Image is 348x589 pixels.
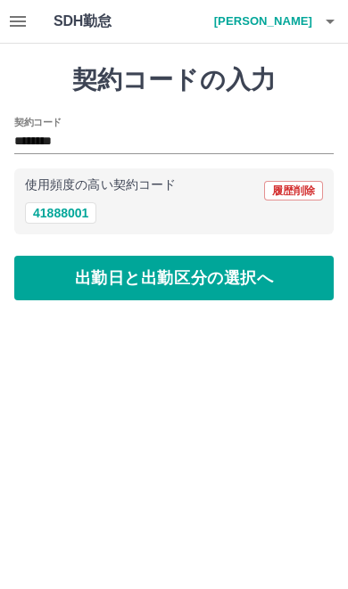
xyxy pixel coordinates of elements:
button: 出勤日と出勤区分の選択へ [14,256,334,300]
h1: 契約コードの入力 [14,65,334,95]
p: 使用頻度の高い契約コード [25,179,176,192]
button: 履歴削除 [264,181,323,200]
h2: 契約コード [14,115,62,129]
button: 41888001 [25,202,96,224]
